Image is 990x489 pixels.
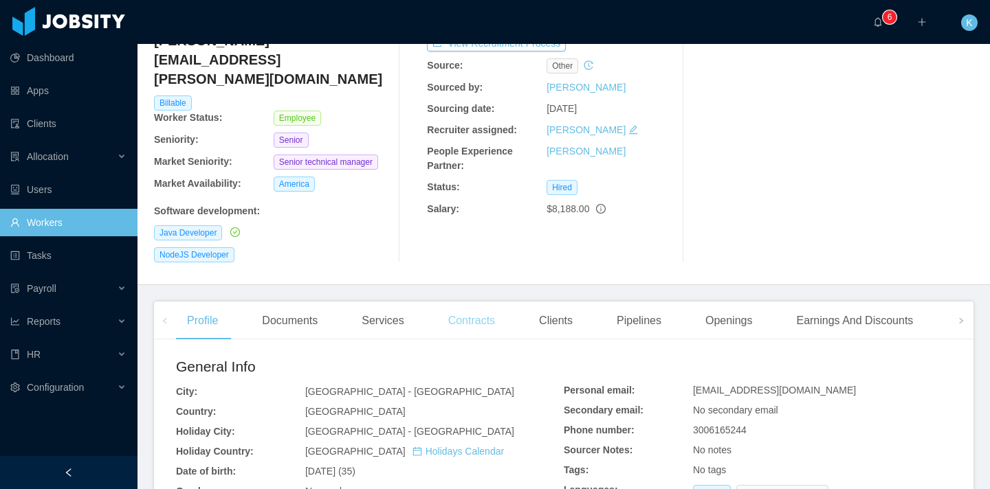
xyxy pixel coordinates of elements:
[274,177,315,192] span: America
[230,227,240,237] i: icon: check-circle
[547,103,577,114] span: [DATE]
[628,125,638,135] i: icon: edit
[412,446,504,457] a: icon: calendarHolidays Calendar
[584,60,593,70] i: icon: history
[427,146,513,171] b: People Experience Partner:
[427,60,463,71] b: Source:
[176,426,235,437] b: Holiday City:
[547,58,578,73] span: other
[437,302,506,340] div: Contracts
[27,283,56,294] span: Payroll
[274,155,378,170] span: Senior technical manager
[693,405,778,416] span: No secondary email
[547,203,589,214] span: $8,188.00
[176,302,229,340] div: Profile
[27,316,60,327] span: Reports
[10,350,20,359] i: icon: book
[427,203,459,214] b: Salary:
[162,317,168,324] i: icon: left
[693,385,856,396] span: [EMAIL_ADDRESS][DOMAIN_NAME]
[917,17,927,27] i: icon: plus
[305,406,406,417] span: [GEOGRAPHIC_DATA]
[966,14,972,31] span: K
[547,180,577,195] span: Hired
[10,152,20,161] i: icon: solution
[564,424,635,435] b: Phone number:
[251,302,329,340] div: Documents
[10,284,20,293] i: icon: file-protect
[547,82,626,93] a: [PERSON_NAME]
[596,204,606,214] span: info-circle
[176,356,564,378] h2: General Info
[305,426,514,437] span: [GEOGRAPHIC_DATA] - [GEOGRAPHIC_DATA]
[154,156,232,167] b: Market Seniority:
[606,302,672,340] div: Pipelines
[412,446,422,456] i: icon: calendar
[888,10,892,24] p: 6
[176,386,197,397] b: City:
[10,77,126,104] a: icon: appstoreApps
[176,466,236,477] b: Date of birth:
[427,38,566,49] a: icon: exportView Recruitment Process
[10,44,126,71] a: icon: pie-chartDashboard
[27,382,84,393] span: Configuration
[693,444,731,455] span: No notes
[154,112,222,123] b: Worker Status:
[10,242,126,269] a: icon: profileTasks
[10,110,126,137] a: icon: auditClients
[427,124,517,135] b: Recruiter assigned:
[274,111,321,126] span: Employee
[693,463,951,477] div: No tags
[10,176,126,203] a: icon: robotUsers
[228,227,240,238] a: icon: check-circle
[10,209,126,236] a: icon: userWorkers
[958,317,965,324] i: icon: right
[27,151,69,162] span: Allocation
[176,406,216,417] b: Country:
[694,302,764,340] div: Openings
[154,31,393,89] h4: [PERSON_NAME][EMAIL_ADDRESS][PERSON_NAME][DOMAIN_NAME]
[154,225,222,240] span: Java Developer
[154,247,234,262] span: NodeJS Developer
[305,386,514,397] span: [GEOGRAPHIC_DATA] - [GEOGRAPHIC_DATA]
[564,385,635,396] b: Personal email:
[564,464,588,475] b: Tags:
[27,349,41,360] span: HR
[176,446,254,457] b: Holiday Country:
[10,383,20,392] i: icon: setting
[154,134,199,145] b: Seniority:
[547,146,626,157] a: [PERSON_NAME]
[351,302,415,340] div: Services
[427,181,459,192] b: Status:
[564,444,632,455] b: Sourcer Notes:
[427,103,494,114] b: Sourcing date:
[873,17,883,27] i: icon: bell
[528,302,584,340] div: Clients
[154,178,241,189] b: Market Availability:
[305,466,355,477] span: [DATE] (35)
[547,124,626,135] a: [PERSON_NAME]
[305,446,504,457] span: [GEOGRAPHIC_DATA]
[154,95,192,111] span: Billable
[427,82,483,93] b: Sourced by:
[693,424,747,435] span: 3006165244
[564,405,643,416] b: Secondary email:
[154,205,260,216] b: Software development :
[785,302,924,340] div: Earnings And Discounts
[883,10,896,24] sup: 6
[10,317,20,326] i: icon: line-chart
[274,133,309,148] span: Senior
